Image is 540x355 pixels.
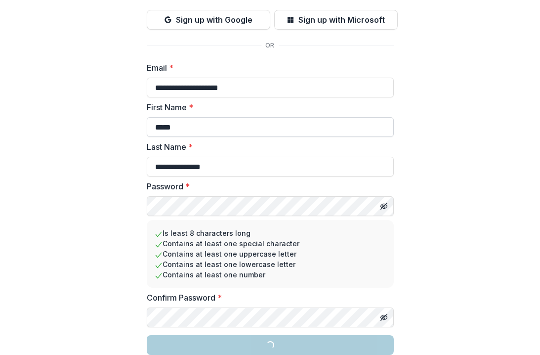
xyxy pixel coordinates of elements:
[147,141,388,153] label: Last Name
[147,101,388,113] label: First Name
[147,180,388,192] label: Password
[147,10,270,30] button: Sign up with Google
[155,269,386,280] li: Contains at least one number
[147,62,388,74] label: Email
[155,259,386,269] li: Contains at least one lowercase letter
[155,249,386,259] li: Contains at least one uppercase letter
[155,228,386,238] li: Is least 8 characters long
[147,292,388,304] label: Confirm Password
[376,310,392,325] button: Toggle password visibility
[274,10,398,30] button: Sign up with Microsoft
[155,238,386,249] li: Contains at least one special character
[376,198,392,214] button: Toggle password visibility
